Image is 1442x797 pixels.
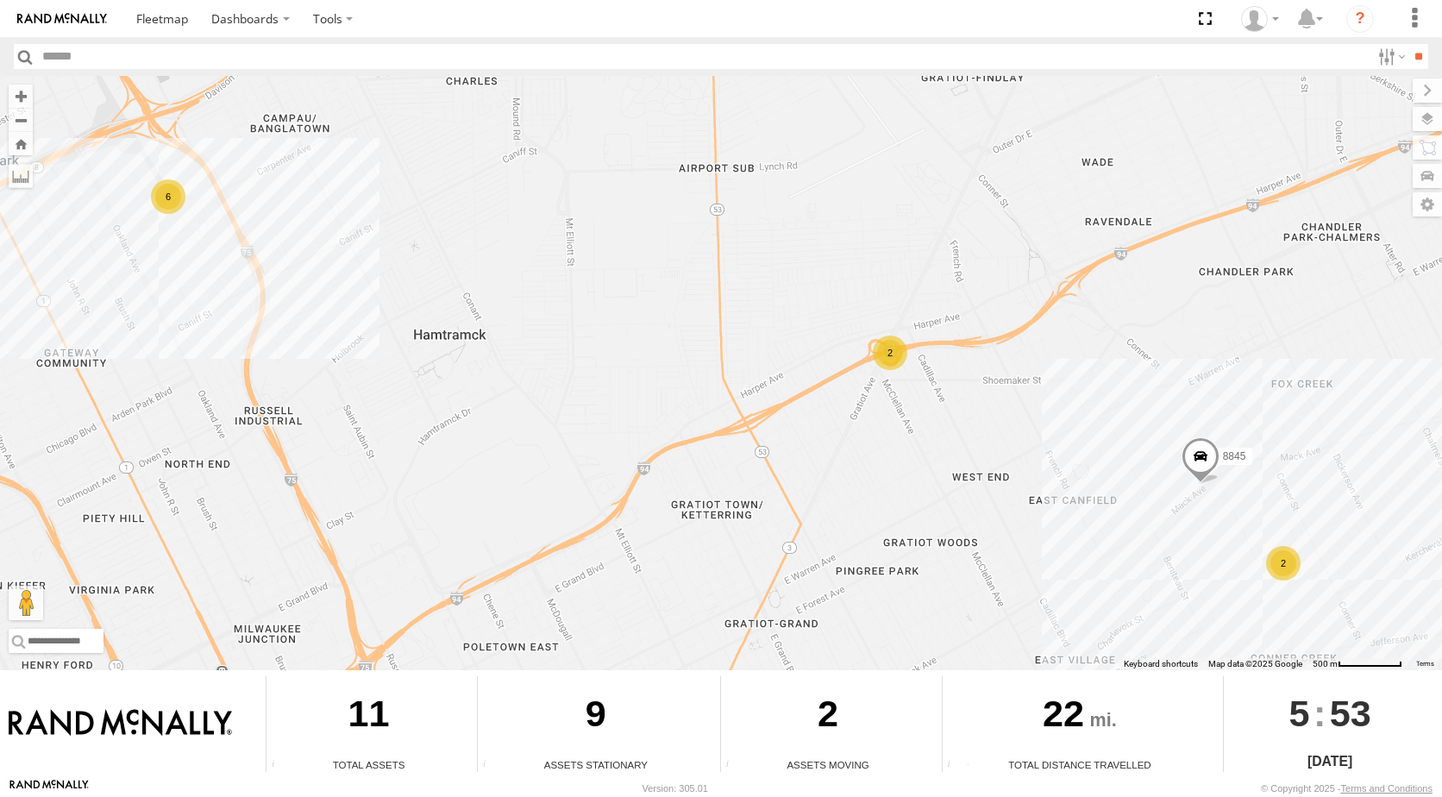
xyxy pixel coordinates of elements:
[9,85,33,108] button: Zoom in
[1224,751,1435,772] div: [DATE]
[721,759,747,772] div: Total number of assets current in transit.
[1307,658,1408,670] button: Map Scale: 500 m per 71 pixels
[643,783,708,794] div: Version: 305.01
[1208,659,1302,668] span: Map data ©2025 Google
[1235,6,1285,32] div: Valeo Dash
[266,757,471,772] div: Total Assets
[1261,783,1433,794] div: © Copyright 2025 -
[1371,44,1408,69] label: Search Filter Options
[943,759,969,772] div: Total distance travelled by all assets within specified date range and applied filters
[1346,5,1374,33] i: ?
[1313,659,1338,668] span: 500 m
[873,336,907,370] div: 2
[1341,783,1433,794] a: Terms and Conditions
[9,108,33,132] button: Zoom out
[266,676,471,757] div: 11
[17,13,107,25] img: rand-logo.svg
[1416,660,1434,667] a: Terms
[1223,449,1246,461] span: 8845
[478,676,714,757] div: 9
[1289,676,1310,750] span: 5
[9,586,43,620] button: Drag Pegman onto the map to open Street View
[721,676,936,757] div: 2
[478,759,504,772] div: Total number of assets current stationary.
[1124,658,1198,670] button: Keyboard shortcuts
[9,709,232,738] img: Rand McNally
[1266,546,1301,580] div: 2
[151,179,185,214] div: 6
[9,164,33,188] label: Measure
[943,757,1218,772] div: Total Distance Travelled
[721,757,936,772] div: Assets Moving
[478,757,714,772] div: Assets Stationary
[943,676,1218,757] div: 22
[1413,192,1442,217] label: Map Settings
[1224,676,1435,750] div: :
[1330,676,1371,750] span: 53
[9,132,33,155] button: Zoom Home
[266,759,292,772] div: Total number of Enabled Assets
[9,780,89,797] a: Visit our Website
